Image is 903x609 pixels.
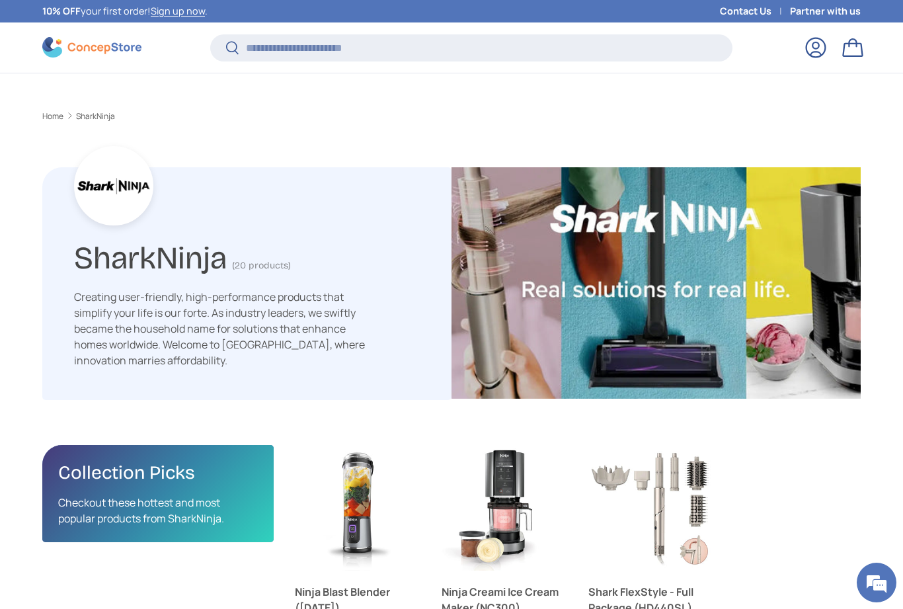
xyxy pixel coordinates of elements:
a: Shark FlexStyle - Full Package (HD440SL) [588,445,714,571]
a: Contact Us [720,4,790,19]
a: Sign up now [151,5,205,17]
img: ConcepStore [42,37,141,58]
div: Creating user-friendly, high-performance products that simplify your life is our forte. As indust... [74,289,377,368]
img: SharkNinja [451,167,861,399]
h1: SharkNinja [74,234,227,277]
a: Ninja Blast Blender (BC151) [295,445,420,571]
nav: Breadcrumbs [42,110,861,122]
p: Checkout these hottest and most popular products from SharkNinja. [58,495,258,526]
a: Home [42,112,63,120]
a: Partner with us [790,4,861,19]
strong: 10% OFF [42,5,81,17]
h2: Collection Picks [58,461,258,485]
span: (20 products) [232,260,291,271]
a: SharkNinja [76,112,115,120]
a: Ninja Creami Ice Cream Maker (NC300) [442,445,567,571]
p: your first order! . [42,4,208,19]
